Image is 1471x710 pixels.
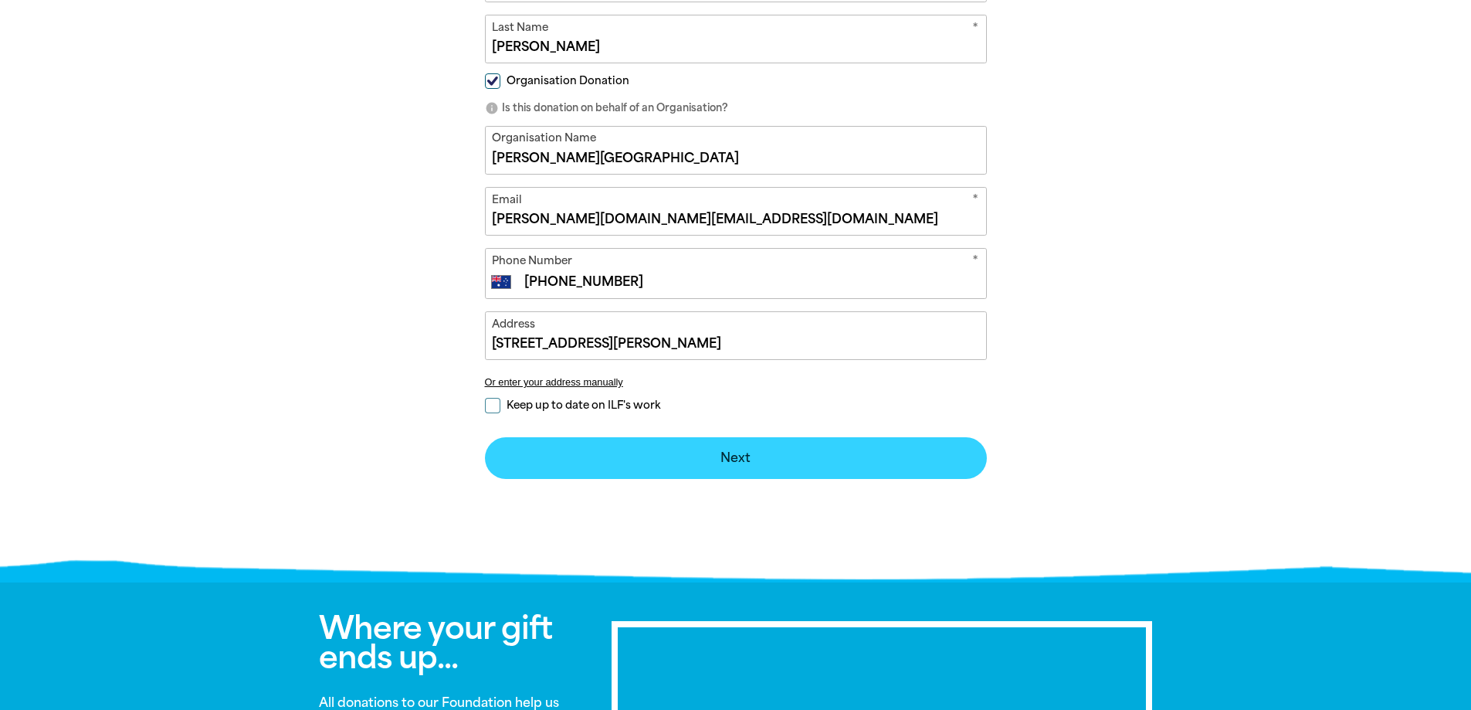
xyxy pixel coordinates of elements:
[507,398,660,413] span: Keep up to date on ILF's work
[319,610,552,676] span: Where your gift ends up...
[485,73,500,89] input: Organisation Donation
[485,376,987,388] button: Or enter your address manually
[485,101,499,115] i: info
[485,437,987,479] button: Next
[507,73,629,88] span: Organisation Donation
[485,100,987,116] p: Is this donation on behalf of an Organisation?
[485,398,500,413] input: Keep up to date on ILF's work
[972,253,978,272] i: Required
